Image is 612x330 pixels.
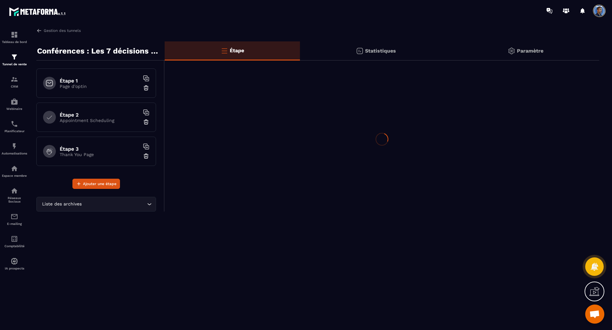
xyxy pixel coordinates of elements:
img: formation [11,53,18,61]
img: trash [143,85,149,91]
img: automations [11,165,18,172]
p: CRM [2,85,27,88]
p: Comptabilité [2,244,27,248]
p: Espace membre [2,174,27,177]
p: IA prospects [2,267,27,270]
p: Paramètre [517,48,543,54]
img: stats.20deebd0.svg [356,47,363,55]
input: Search for option [83,201,146,208]
p: Réseaux Sociaux [2,196,27,203]
p: Statistiques [365,48,396,54]
img: automations [11,142,18,150]
img: logo [9,6,66,17]
img: arrow [36,28,42,33]
h6: Étape 3 [60,146,139,152]
img: formation [11,75,18,83]
a: formationformationTableau de bord [2,26,27,48]
p: Page d'optin [60,84,139,89]
img: automations [11,98,18,105]
a: formationformationCRM [2,71,27,93]
p: Conférences : Les 7 décisions [PERSON_NAME] de ceux que rien ne [PERSON_NAME] [37,45,160,57]
div: Search for option [36,197,156,212]
p: Planificateur [2,129,27,133]
a: Gestion des tunnels [36,28,81,33]
img: accountant [11,235,18,243]
a: emailemailE-mailing [2,208,27,230]
h6: Étape 2 [60,112,139,118]
h6: Étape 1 [60,78,139,84]
p: Thank You Page [60,152,139,157]
p: Étape [230,47,244,54]
p: Automatisations [2,152,27,155]
p: Tunnel de vente [2,62,27,66]
img: bars-o.4a397970.svg [220,47,228,54]
img: formation [11,31,18,39]
img: scheduler [11,120,18,128]
a: formationformationTunnel de vente [2,48,27,71]
img: trash [143,153,149,159]
img: trash [143,119,149,125]
span: Ajouter une étape [83,181,116,187]
a: automationsautomationsWebinaire [2,93,27,115]
p: Appointment Scheduling [60,118,139,123]
a: schedulerschedulerPlanificateur [2,115,27,138]
p: Webinaire [2,107,27,111]
a: Ouvrir le chat [585,305,604,324]
a: automationsautomationsEspace membre [2,160,27,182]
img: email [11,213,18,220]
p: Tableau de bord [2,40,27,44]
img: social-network [11,187,18,195]
img: setting-gr.5f69749f.svg [508,47,515,55]
a: accountantaccountantComptabilité [2,230,27,253]
button: Ajouter une étape [72,179,120,189]
p: E-mailing [2,222,27,226]
a: social-networksocial-networkRéseaux Sociaux [2,182,27,208]
a: automationsautomationsAutomatisations [2,138,27,160]
img: automations [11,257,18,265]
span: Liste des archives [41,201,83,208]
